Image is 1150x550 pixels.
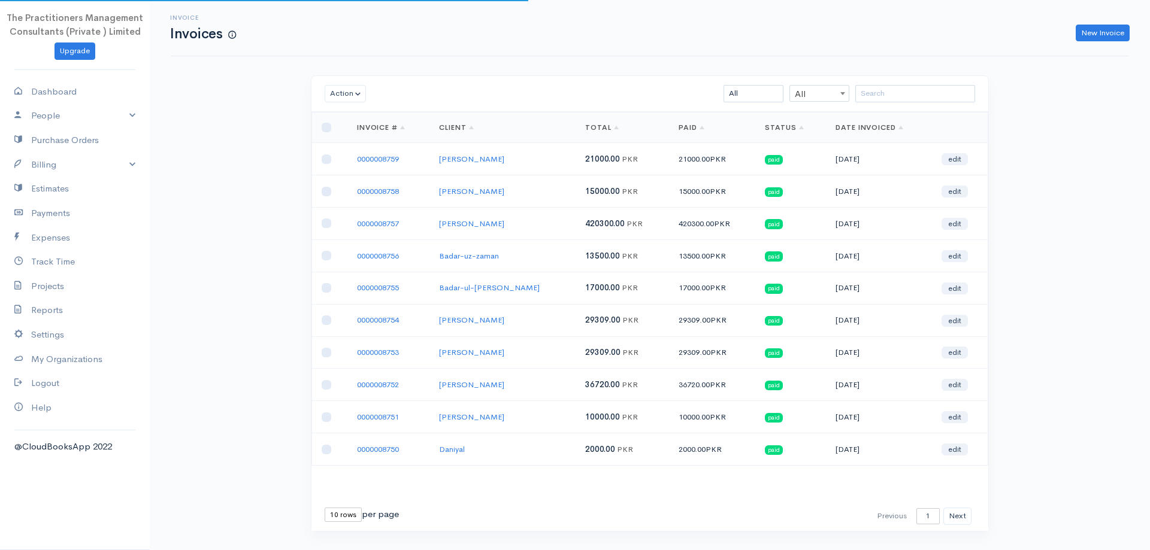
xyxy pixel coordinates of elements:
[325,85,366,102] button: Action
[765,123,804,132] a: Status
[622,347,638,357] span: PKR
[439,412,504,422] a: [PERSON_NAME]
[7,12,143,37] span: The Practitioners Management Consultants (Private ) Limited
[585,154,620,164] span: 21000.00
[826,304,932,336] td: [DATE]
[627,218,643,229] span: PKR
[765,413,783,423] span: paid
[710,154,726,164] span: PKR
[669,304,755,336] td: 29309.00
[942,153,968,165] a: edit
[622,154,638,164] span: PKR
[669,336,755,369] td: 29309.00
[585,315,621,325] span: 29309.00
[669,208,755,240] td: 420300.00
[765,348,783,358] span: paid
[710,347,727,357] span: PKR
[669,239,755,272] td: 13500.00
[669,175,755,208] td: 15000.00
[585,186,620,196] span: 15000.00
[942,250,968,262] a: edit
[357,218,399,229] a: 0000008757
[826,272,932,304] td: [DATE]
[826,143,932,175] td: [DATE]
[669,272,755,304] td: 17000.00
[669,143,755,175] td: 21000.00
[439,282,540,293] a: Badar-ul-[PERSON_NAME]
[325,508,399,522] div: per page
[836,123,903,132] a: Date Invoiced
[790,86,849,102] span: All
[357,123,405,132] a: Invoice #
[942,347,968,358] a: edit
[765,381,783,390] span: paid
[765,284,783,293] span: paid
[439,444,465,454] a: Daniyal
[710,315,727,325] span: PKR
[826,336,932,369] td: [DATE]
[357,154,399,164] a: 0000008759
[357,347,399,357] a: 0000008753
[669,369,755,401] td: 36720.00
[585,347,621,357] span: 29309.00
[585,218,625,229] span: 420300.00
[765,445,783,455] span: paid
[710,412,726,422] span: PKR
[1076,25,1130,42] a: New Invoice
[942,282,968,294] a: edit
[439,218,504,229] a: [PERSON_NAME]
[765,251,783,261] span: paid
[710,379,726,390] span: PKR
[855,85,975,102] input: Search
[942,379,968,391] a: edit
[942,411,968,423] a: edit
[439,154,504,164] a: [PERSON_NAME]
[765,155,783,165] span: paid
[357,282,399,293] a: 0000008755
[943,508,972,525] button: Next
[585,282,620,293] span: 17000.00
[357,315,399,325] a: 0000008754
[439,186,504,196] a: [PERSON_NAME]
[826,239,932,272] td: [DATE]
[789,85,849,102] span: All
[585,379,620,390] span: 36720.00
[170,14,236,21] h6: Invoice
[710,186,726,196] span: PKR
[228,30,236,40] span: How to create your first Invoice?
[669,401,755,433] td: 10000.00
[942,443,968,455] a: edit
[826,175,932,208] td: [DATE]
[622,282,638,293] span: PKR
[622,315,638,325] span: PKR
[706,444,722,454] span: PKR
[585,123,619,132] a: Total
[439,251,499,261] a: Badar-uz-zaman
[585,412,620,422] span: 10000.00
[14,440,135,454] div: @CloudBooksApp 2022
[622,379,638,390] span: PKR
[714,218,730,229] span: PKR
[622,251,638,261] span: PKR
[357,412,399,422] a: 0000008751
[357,251,399,261] a: 0000008756
[826,433,932,466] td: [DATE]
[765,219,783,229] span: paid
[357,186,399,196] a: 0000008758
[55,42,95,60] a: Upgrade
[439,123,474,132] a: Client
[170,26,236,41] h1: Invoices
[617,444,633,454] span: PKR
[357,444,399,454] a: 0000008750
[439,315,504,325] a: [PERSON_NAME]
[622,412,638,422] span: PKR
[679,123,704,132] a: Paid
[585,444,615,454] span: 2000.00
[942,186,968,197] a: edit
[439,347,504,357] a: [PERSON_NAME]
[710,282,726,293] span: PKR
[710,251,726,261] span: PKR
[765,187,783,197] span: paid
[585,251,620,261] span: 13500.00
[826,208,932,240] td: [DATE]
